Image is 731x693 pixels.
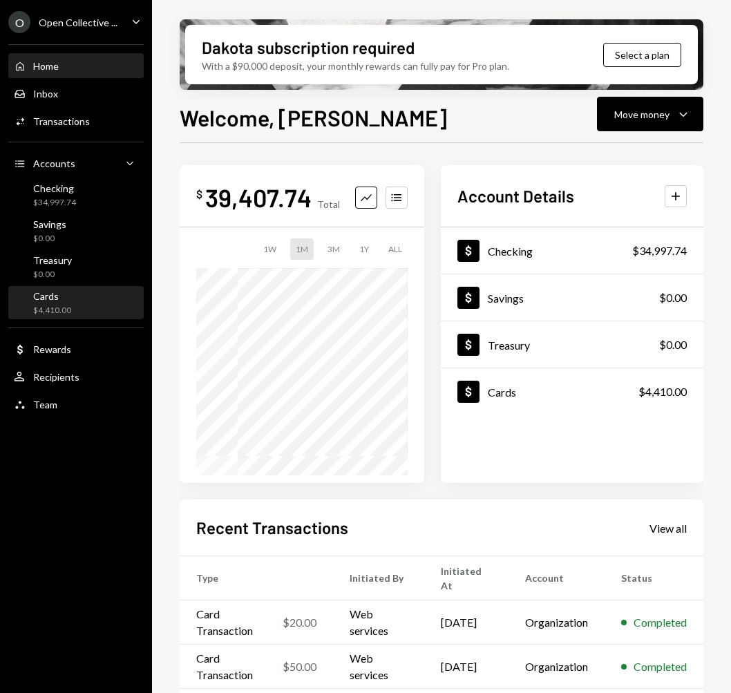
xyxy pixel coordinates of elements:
div: $0.00 [33,233,66,245]
div: $34,997.74 [33,197,76,209]
div: Savings [488,292,524,305]
div: 39,407.74 [205,182,312,213]
th: Status [605,556,703,600]
div: Transactions [33,115,90,127]
h2: Recent Transactions [196,516,348,539]
a: Cards$4,410.00 [8,286,144,319]
div: Move money [614,107,670,122]
a: Team [8,392,144,417]
td: [DATE] [424,645,509,689]
div: 3M [322,238,345,260]
div: Rewards [33,343,71,355]
div: Card Transaction [196,606,272,639]
div: Cards [33,290,71,302]
div: O [8,11,30,33]
div: Savings [33,218,66,230]
th: Type [180,556,333,600]
div: $50.00 [283,658,316,675]
div: View all [649,522,687,535]
div: Treasury [33,254,72,266]
h1: Welcome, [PERSON_NAME] [180,104,447,131]
div: ALL [383,238,408,260]
td: Web services [333,645,424,689]
div: With a $90,000 deposit, your monthly rewards can fully pay for Pro plan. [202,59,509,73]
div: $0.00 [659,289,687,306]
div: $0.00 [659,336,687,353]
div: $0.00 [33,269,72,281]
a: Savings$0.00 [8,214,144,247]
a: Savings$0.00 [441,274,703,321]
a: Transactions [8,108,144,133]
a: Checking$34,997.74 [441,227,703,274]
div: Recipients [33,371,79,383]
div: $4,410.00 [638,383,687,400]
a: Checking$34,997.74 [8,178,144,211]
div: $ [196,187,202,201]
h2: Account Details [457,184,574,207]
div: Card Transaction [196,650,272,683]
div: Inbox [33,88,58,99]
div: Dakota subscription required [202,36,415,59]
a: Inbox [8,81,144,106]
a: Home [8,53,144,78]
button: Move money [597,97,703,131]
div: Treasury [488,339,530,352]
a: Cards$4,410.00 [441,368,703,415]
div: Total [317,198,340,210]
div: Team [33,399,57,410]
th: Initiated By [333,556,424,600]
td: [DATE] [424,600,509,645]
div: Checking [488,245,533,258]
button: Select a plan [603,43,681,67]
a: Accounts [8,151,144,175]
a: Treasury$0.00 [8,250,144,283]
div: Cards [488,386,516,399]
th: Initiated At [424,556,509,600]
div: Completed [634,658,687,675]
td: Web services [333,600,424,645]
div: 1W [258,238,282,260]
div: Checking [33,182,76,194]
div: 1M [290,238,314,260]
a: Recipients [8,364,144,389]
div: Accounts [33,158,75,169]
div: Open Collective ... [39,17,117,28]
td: Organization [509,600,605,645]
th: Account [509,556,605,600]
a: View all [649,520,687,535]
a: Rewards [8,336,144,361]
div: $34,997.74 [632,243,687,259]
div: 1Y [354,238,374,260]
a: Treasury$0.00 [441,321,703,368]
td: Organization [509,645,605,689]
div: Completed [634,614,687,631]
div: $20.00 [283,614,316,631]
div: Home [33,60,59,72]
div: $4,410.00 [33,305,71,316]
